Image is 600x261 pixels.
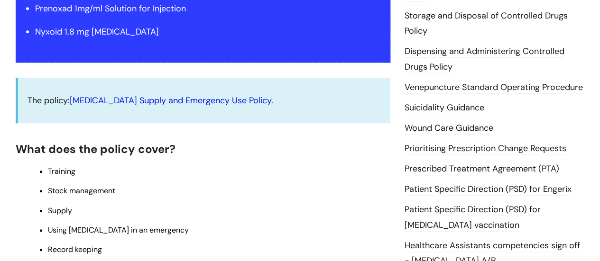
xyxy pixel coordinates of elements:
a: Wound Care Guidance [405,122,493,135]
a: Patient Specific Direction (PSD) for Engerix [405,183,572,196]
a: Storage and Disposal of Controlled Drugs Policy [405,10,568,37]
a: Patient Specific Direction (PSD) for [MEDICAL_DATA] vaccination [405,204,541,231]
li: Prenoxad 1mg/ml Solution for Injection [35,1,380,16]
a: [MEDICAL_DATA] Supply and Emergency Use Policy [70,95,271,106]
span: Using [MEDICAL_DATA] in an emergency [48,225,189,235]
span: Record keeping [48,244,102,254]
span: Training [48,166,75,176]
span: Supply [48,206,72,216]
a: Venepuncture Standard Operating Procedure [405,81,583,94]
span: Stock management [48,186,115,196]
p: The policy: . [28,93,381,108]
a: Prescribed Treatment Agreement (PTA) [405,163,559,175]
a: Prioritising Prescription Change Requests [405,143,566,155]
li: Nyxoid 1.8 mg [MEDICAL_DATA] [35,24,380,39]
a: Suicidality Guidance [405,102,484,114]
span: What does the policy cover? [16,142,175,156]
a: Dispensing and Administering Controlled Drugs Policy [405,45,564,73]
